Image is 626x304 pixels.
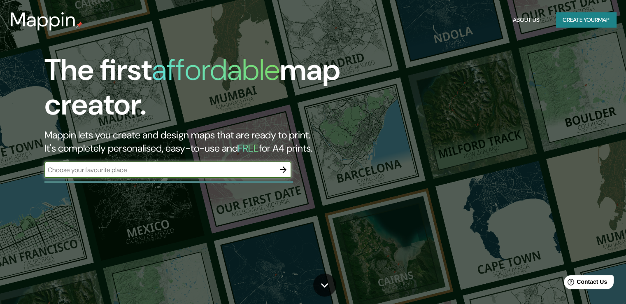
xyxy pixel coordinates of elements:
[76,21,83,28] img: mappin-pin
[556,12,616,28] button: Create yourmap
[553,272,617,295] iframe: Help widget launcher
[238,142,259,154] h5: FREE
[510,12,543,28] button: About Us
[10,8,76,31] h3: Mappin
[152,51,280,89] h1: affordable
[44,53,358,129] h1: The first map creator.
[44,129,358,155] h2: Mappin lets you create and design maps that are ready to print. It's completely personalised, eas...
[44,165,275,175] input: Choose your favourite place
